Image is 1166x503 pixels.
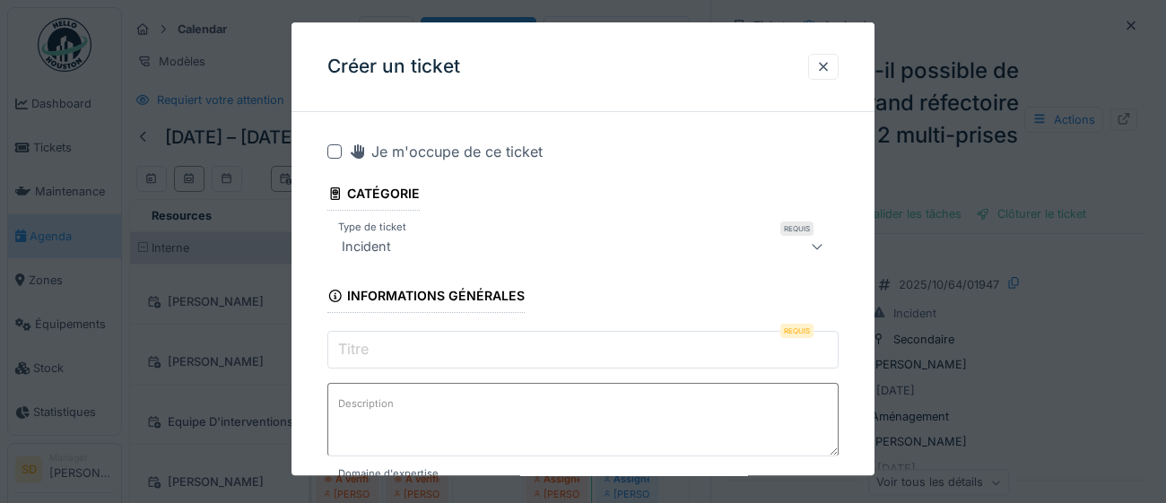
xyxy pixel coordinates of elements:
[780,221,814,236] div: Requis
[327,180,420,211] div: Catégorie
[327,56,460,78] h3: Créer un ticket
[335,467,442,482] label: Domaine d'expertise
[335,236,398,257] div: Incident
[335,394,397,416] label: Description
[335,220,410,235] label: Type de ticket
[327,282,525,313] div: Informations générales
[780,324,814,338] div: Requis
[335,339,372,360] label: Titre
[349,141,543,162] div: Je m'occupe de ce ticket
